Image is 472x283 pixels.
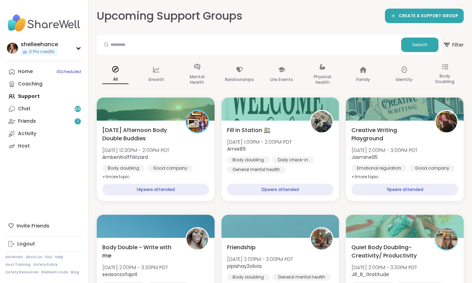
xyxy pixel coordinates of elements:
img: seasonzofapril [187,228,208,250]
img: Amie89 [311,111,332,132]
a: Referrals [6,255,23,260]
button: Filter [443,35,464,55]
a: Host Training [6,262,30,267]
a: Blog [71,270,79,275]
div: Friends [18,118,36,125]
b: pipishay2olivia [227,263,262,270]
p: Identity [396,75,413,84]
div: Host [18,143,30,150]
a: Safety Policy [33,262,58,267]
p: Relationships [225,75,254,84]
div: Good company [409,165,455,172]
p: Growth [148,75,164,84]
div: Logout [17,241,35,247]
a: Safety Resources [6,270,39,275]
a: Chat99 [6,103,83,115]
div: shelleehance [21,41,58,48]
p: Body Doubling [432,72,458,86]
span: [DATE] 2:00PM - 3:00PM PDT [351,147,417,154]
b: Jasmine95 [351,154,378,161]
div: Coaching [18,81,43,88]
div: Body doubling [227,156,270,163]
div: Chat [18,105,30,112]
div: Invite Friends [6,220,83,232]
b: AmberWolffWizard [102,154,148,161]
span: Search [412,42,427,48]
span: Body Double - Write with me [102,243,178,260]
a: Host [6,140,83,152]
img: ShareWell Nav Logo [6,11,83,35]
a: FAQ [45,255,52,260]
a: Help [55,255,63,260]
span: Friendship [227,243,256,252]
span: [DATE] 2:00PM - 3:30PM PDT [102,264,168,271]
a: Activity [6,128,83,140]
a: About Us [26,255,42,260]
div: Home [18,68,33,75]
p: Life Events [270,75,293,84]
b: Jill_B_Gratitude [351,271,389,278]
div: Body doubling [227,274,270,281]
span: Creative Writing Playground [351,126,427,143]
p: Mental Health [184,73,210,87]
span: 4 Scheduled [56,69,81,74]
span: [DATE] 1:00PM - 2:00PM PDT [227,139,292,145]
div: General mental health [227,166,285,173]
span: [DATE] 2:00PM - 3:30PM PDT [351,264,417,271]
p: Family [356,75,370,84]
div: Emotional regulation [351,165,407,172]
span: CREATE A SUPPORT GROUP [399,13,458,19]
h2: Upcoming Support Groups [97,8,243,24]
img: pipishay2olivia [311,228,332,250]
img: AmberWolffWizard [187,111,208,132]
span: Fill in Station 🚉 [227,126,271,134]
span: 99 [75,106,81,112]
div: Activity [18,130,36,137]
span: 7 [77,119,79,124]
a: Redeem Code [41,270,68,275]
span: [DATE] Afternoon Body Double Buddies [102,126,178,143]
a: Coaching [6,78,83,90]
a: Logout [6,238,83,250]
span: 0 Pro credits [29,49,55,55]
a: Home4Scheduled [6,65,83,78]
b: Amie89 [227,145,246,152]
div: 14 peers attended [102,184,209,195]
button: Search [401,38,438,52]
span: [DATE] 2:00PM - 3:00PM PDT [227,256,293,263]
div: General mental health [272,274,331,281]
span: Filter [443,37,464,53]
b: seasonzofapril [102,271,137,278]
p: All [102,75,129,84]
div: 12 peers attended [227,184,334,195]
img: Jill_B_Gratitude [436,228,457,250]
div: Daily check-in [272,156,314,163]
a: Friends7 [6,115,83,128]
div: Good company [148,165,193,172]
span: Quiet Body Doubling- Creativity/ Productivity [351,243,427,260]
div: Body doubling [102,165,145,172]
a: CREATE A SUPPORT GROUP [385,9,464,23]
img: shelleehance [7,43,18,54]
div: 11 peers attended [351,184,458,195]
span: [DATE] 12:30PM - 2:00PM PDT [102,147,169,154]
img: Jasmine95 [436,111,457,132]
p: Physical Health [309,73,336,87]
